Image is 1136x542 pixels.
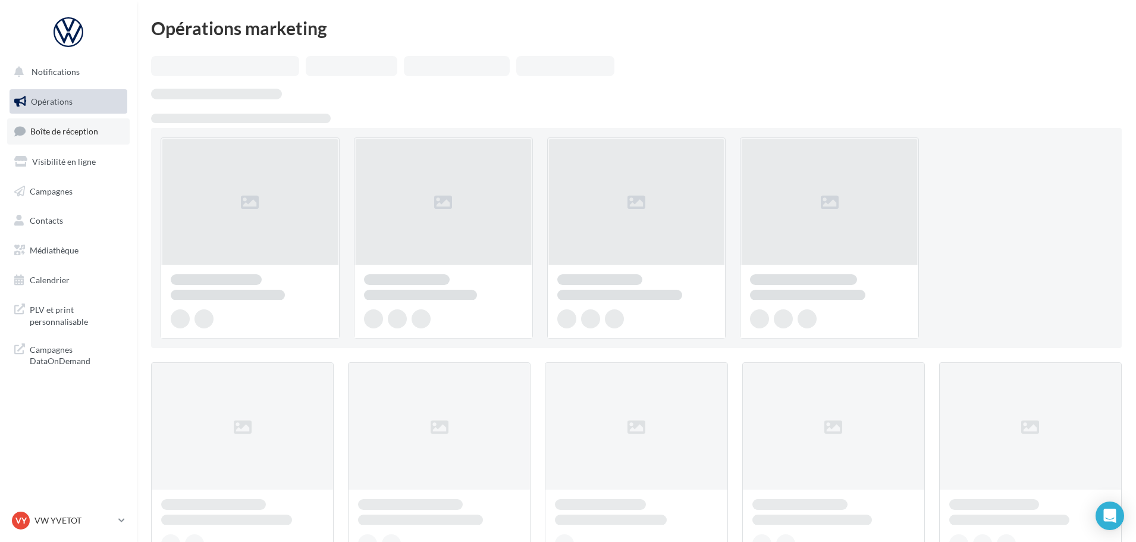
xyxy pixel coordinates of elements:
[7,297,130,332] a: PLV et print personnalisable
[30,275,70,285] span: Calendrier
[7,179,130,204] a: Campagnes
[30,342,123,367] span: Campagnes DataOnDemand
[7,149,130,174] a: Visibilité en ligne
[7,238,130,263] a: Médiathèque
[15,515,27,527] span: VY
[7,268,130,293] a: Calendrier
[7,208,130,233] a: Contacts
[30,302,123,327] span: PLV et print personnalisable
[32,156,96,167] span: Visibilité en ligne
[31,96,73,106] span: Opérations
[10,509,127,532] a: VY VW YVETOT
[7,59,125,84] button: Notifications
[30,215,63,225] span: Contacts
[7,89,130,114] a: Opérations
[7,337,130,372] a: Campagnes DataOnDemand
[1096,502,1124,530] div: Open Intercom Messenger
[7,118,130,144] a: Boîte de réception
[30,186,73,196] span: Campagnes
[34,515,114,527] p: VW YVETOT
[30,126,98,136] span: Boîte de réception
[32,67,80,77] span: Notifications
[30,245,79,255] span: Médiathèque
[151,19,1122,37] div: Opérations marketing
